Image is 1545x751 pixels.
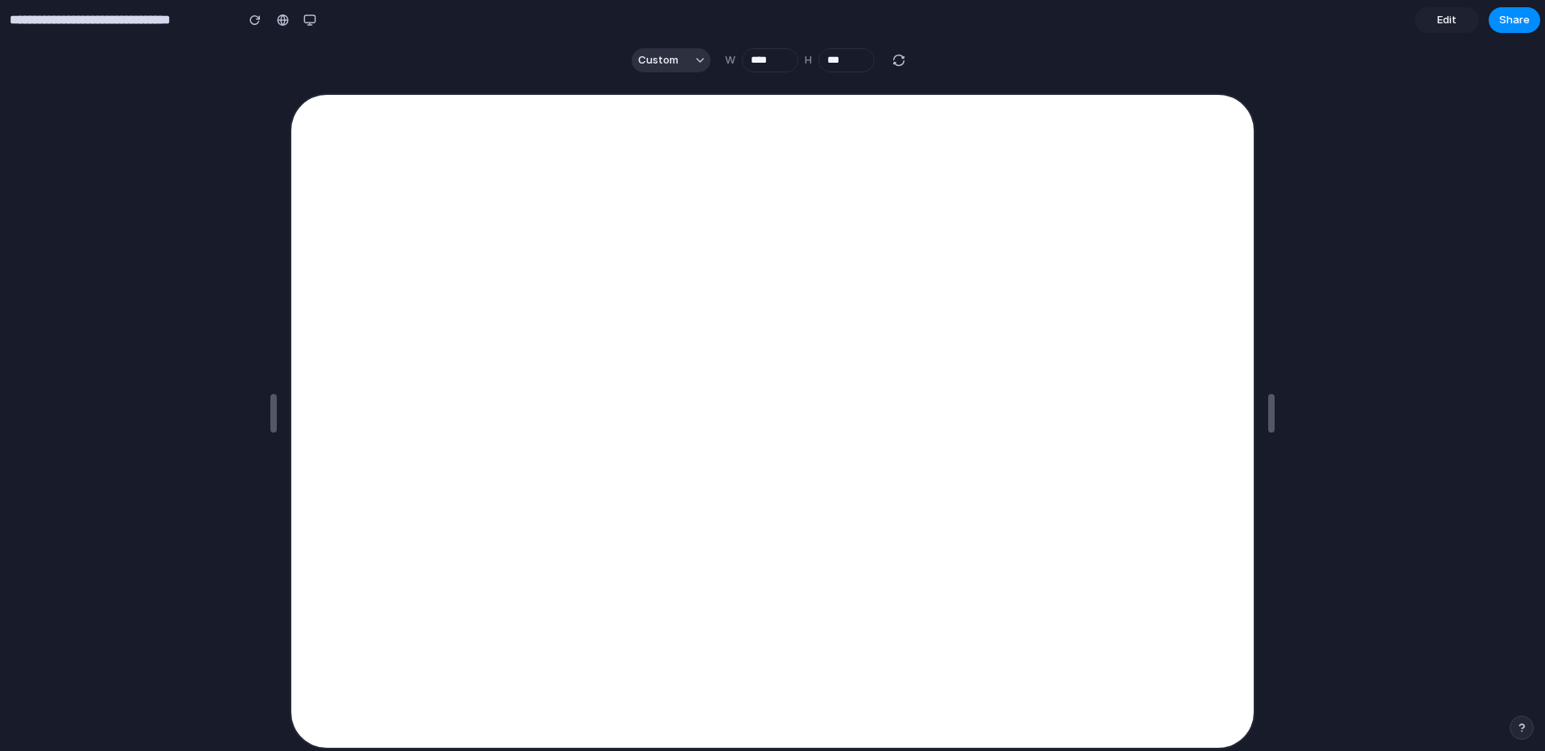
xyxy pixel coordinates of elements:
[1437,12,1456,28] span: Edit
[725,52,735,68] label: W
[632,48,711,72] button: Custom
[290,93,1255,749] iframe: To enrich screen reader interactions, please activate Accessibility in Grammarly extension settings
[1489,7,1540,33] button: Share
[638,52,678,68] span: Custom
[805,52,812,68] label: H
[1499,12,1530,28] span: Share
[1415,7,1479,33] a: Edit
